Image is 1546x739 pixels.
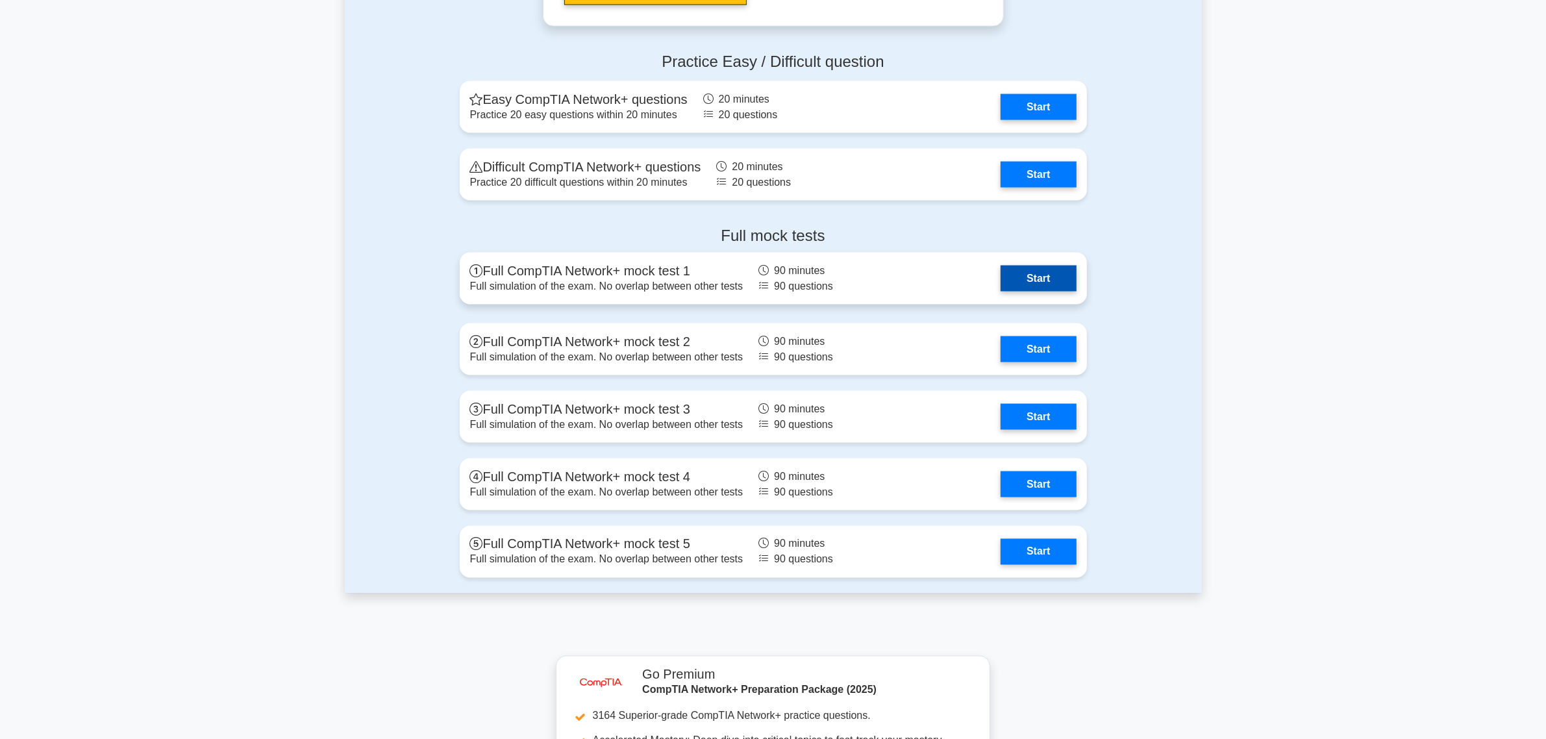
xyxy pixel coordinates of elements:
[460,53,1087,71] h4: Practice Easy / Difficult question
[1001,94,1076,120] a: Start
[1001,336,1076,362] a: Start
[1001,404,1076,430] a: Start
[1001,539,1076,565] a: Start
[1001,162,1076,188] a: Start
[460,227,1087,245] h4: Full mock tests
[1001,471,1076,497] a: Start
[1001,266,1076,292] a: Start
